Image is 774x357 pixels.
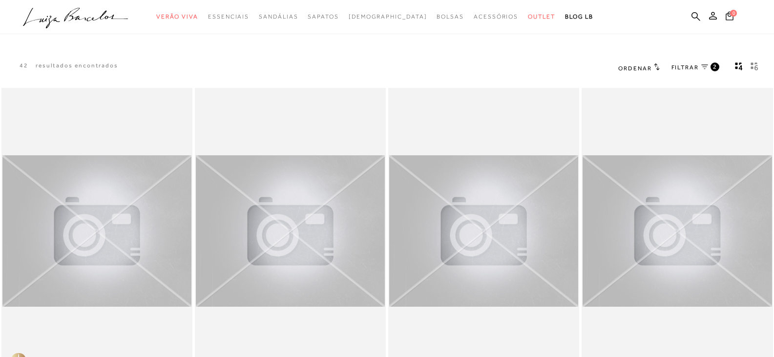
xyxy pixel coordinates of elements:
span: 2 [713,63,717,71]
span: Outlet [528,13,555,20]
a: BLOG LB [565,8,593,26]
span: BLOG LB [565,13,593,20]
a: Missing Product Image [583,155,772,307]
img: BOTA CANO CURTO EM COURO VERNIZ PRETO COM AMARRAÇÃO [196,155,385,307]
span: Bolsas [437,13,464,20]
a: noSubCategoriesText [349,8,427,26]
a: Missing Product Image [389,155,578,307]
a: noSubCategoriesText [259,8,298,26]
span: Sapatos [308,13,338,20]
a: Missing Product Image [2,155,191,307]
a: noSubCategoriesText [208,8,249,26]
span: Sandálias [259,13,298,20]
span: Ordenar [618,65,651,72]
span: [DEMOGRAPHIC_DATA] [349,13,427,20]
span: Verão Viva [156,13,198,20]
span: Acessórios [474,13,518,20]
img: BOTA CANO CURTO EM COURO PRETO COM AMARRAÇÃO [583,155,772,307]
a: noSubCategoriesText [156,8,198,26]
span: 0 [730,10,737,17]
a: noSubCategoriesText [528,8,555,26]
a: noSubCategoriesText [437,8,464,26]
a: Missing Product Image [196,155,385,307]
a: noSubCategoriesText [308,8,338,26]
span: Essenciais [208,13,249,20]
img: BOTA CANO CURTO EM COURO PRETA [2,155,191,307]
button: gridText6Desc [748,62,761,74]
img: BOTA EM COURO CROCO PRETO DE CANO ALTO [389,155,578,307]
button: Mostrar 4 produtos por linha [732,62,746,74]
p: resultados encontrados [36,62,118,70]
a: noSubCategoriesText [474,8,518,26]
button: 0 [723,11,736,24]
p: 42 [20,62,28,70]
span: FILTRAR [671,63,699,72]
